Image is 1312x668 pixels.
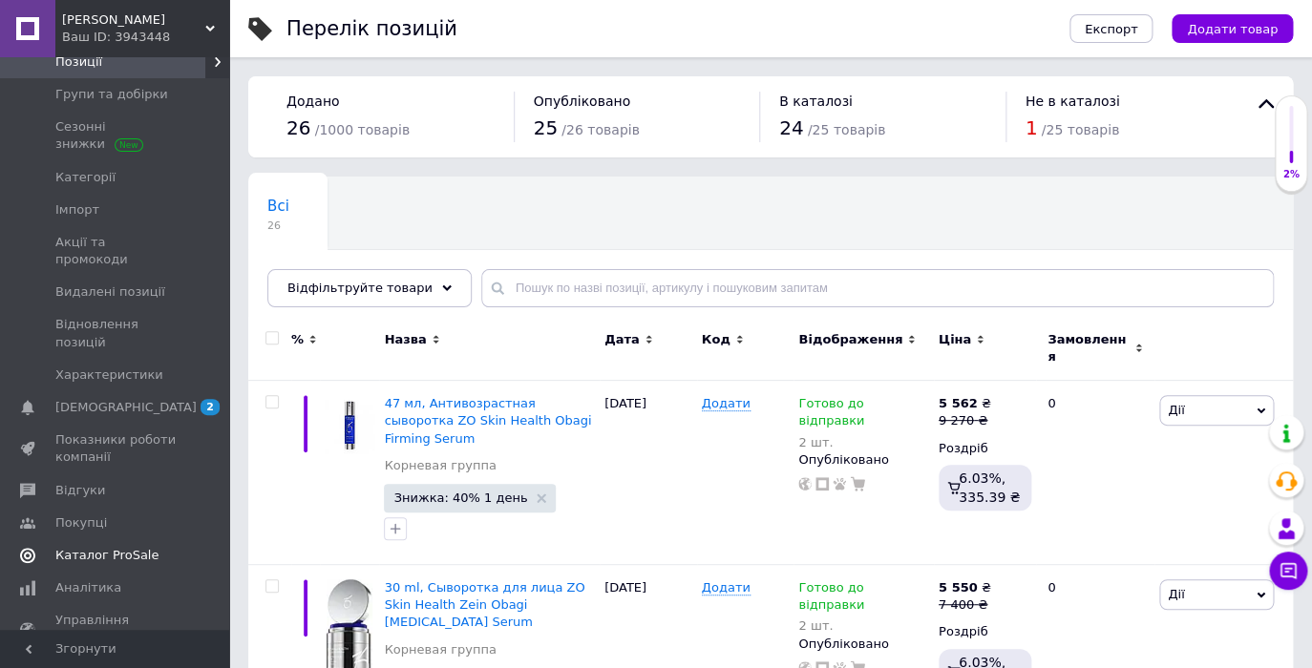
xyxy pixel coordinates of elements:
[561,122,640,137] span: / 26 товарів
[939,331,971,348] span: Ціна
[286,116,310,139] span: 26
[55,169,116,186] span: Категорії
[1026,94,1120,109] span: Не в каталозі
[55,514,107,532] span: Покупці
[393,491,527,504] span: Знижка: 40% 1 день
[779,116,803,139] span: 24
[286,19,457,39] div: Перелік позицій
[808,122,886,137] span: / 25 товарів
[55,612,177,646] span: Управління сайтом
[62,11,205,29] span: Руда Білка
[1041,122,1119,137] span: / 25 товарів
[384,396,591,445] a: 47 мл, Антивозрастная сыворотка ZO Skin Health Obagi Firming Serum
[798,636,928,653] div: Опубліковано
[1269,552,1307,590] button: Чат з покупцем
[798,580,864,617] span: Готово до відправки
[55,86,168,103] span: Групи та добірки
[55,366,163,384] span: Характеристики
[55,201,99,219] span: Імпорт
[384,331,426,348] span: Назва
[55,316,177,350] span: Відновлення позицій
[267,219,289,233] span: 26
[1085,22,1138,36] span: Експорт
[62,29,229,46] div: Ваш ID: 3943448
[286,94,339,109] span: Додано
[1172,14,1293,43] button: Додати товар
[1069,14,1153,43] button: Експорт
[267,198,289,215] span: Всі
[939,596,991,614] div: 7 400 ₴
[959,470,1020,505] span: 6.03%, 335.39 ₴
[1168,587,1184,601] span: Дії
[1187,22,1278,36] span: Додати товар
[798,451,928,469] div: Опубліковано
[291,331,304,348] span: %
[481,269,1274,307] input: Пошук по назві позиції, артикулу і пошуковим запитам
[702,580,751,595] span: Додати
[939,395,991,412] div: ₴
[534,116,558,139] span: 25
[798,396,864,433] span: Готово до відправки
[798,331,902,348] span: Відображення
[939,412,991,429] div: 9 270 ₴
[315,122,410,137] span: / 1000 товарів
[604,331,640,348] span: Дата
[1026,116,1038,139] span: 1
[1276,168,1306,181] div: 2%
[939,440,1031,457] div: Роздріб
[798,618,928,633] div: 2 шт.
[1168,403,1184,417] span: Дії
[55,399,197,416] span: [DEMOGRAPHIC_DATA]
[600,381,697,565] div: [DATE]
[534,94,631,109] span: Опубліковано
[1036,381,1154,565] div: 0
[384,580,584,629] a: 30 ml, Сыворотка для лица ZO Skin Health Zein Obagi [MEDICAL_DATA] Serum
[325,395,374,455] img: 47 мл, Антивозрастная сыворотка ZO Skin Health Obagi Firming Serum
[798,435,928,449] div: 2 шт.
[384,641,496,658] a: Корневая группа
[287,281,433,295] span: Відфільтруйте товари
[939,396,978,410] b: 5 562
[702,331,730,348] span: Код
[939,580,978,595] b: 5 550
[939,579,991,596] div: ₴
[1047,331,1130,365] span: Замовлення
[55,431,177,466] span: Показники роботи компанії
[55,283,165,301] span: Видалені позиції
[55,482,105,499] span: Відгуки
[384,457,496,474] a: Корневая группа
[779,94,853,109] span: В каталозі
[201,399,220,415] span: 2
[55,579,121,596] span: Аналітика
[55,234,177,268] span: Акції та промокоди
[55,547,159,564] span: Каталог ProSale
[55,118,177,153] span: Сезонні знижки
[55,53,102,71] span: Позиції
[702,396,751,411] span: Додати
[939,623,1031,640] div: Роздріб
